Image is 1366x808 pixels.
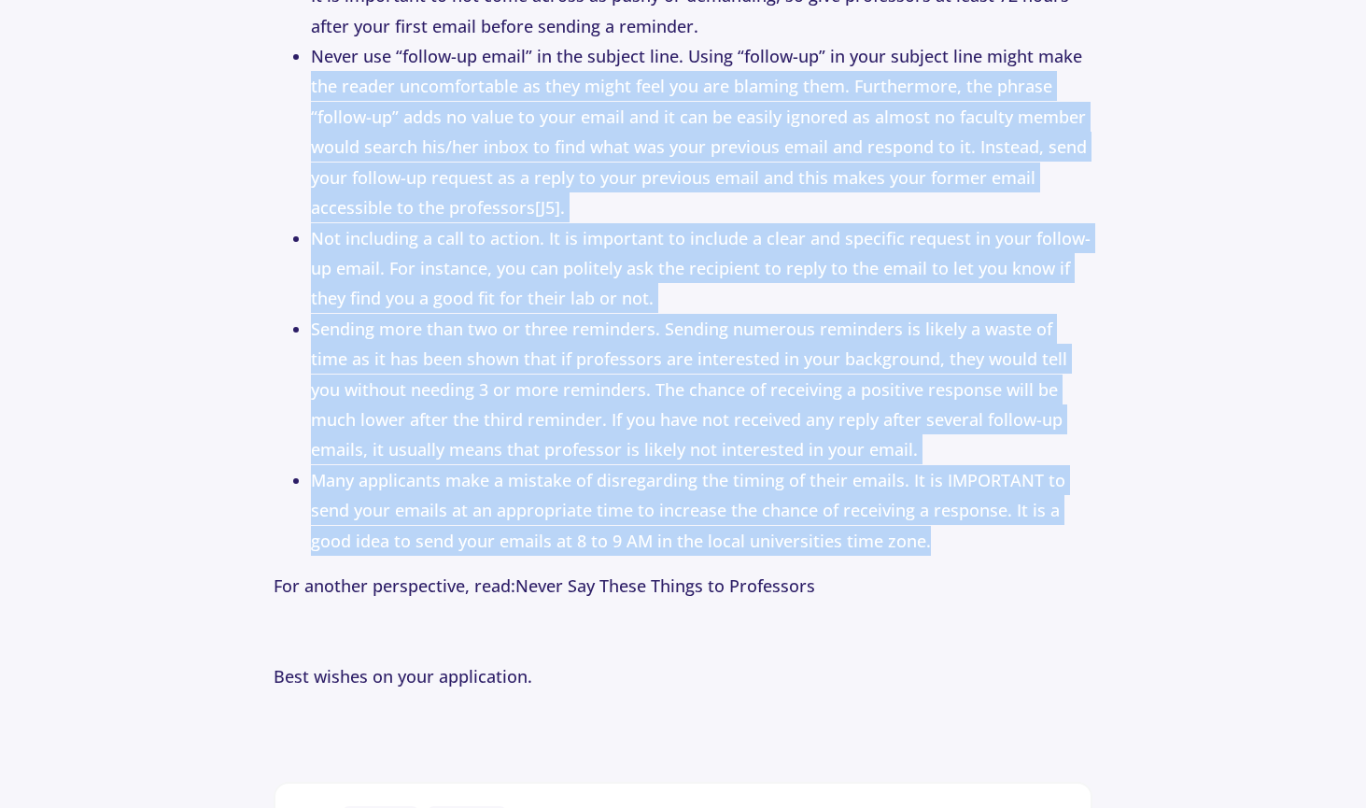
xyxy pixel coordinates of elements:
li: Never use “follow-up email” in the subject line. Using “follow-up” in your subject line might mak... [311,41,1093,222]
p: For another perspective, read: [274,571,1093,601]
li: Many applicants make a mistake of disregarding the timing of their emails. It is IMPORTANT to sen... [311,465,1093,556]
a: Never Say These Things to Professors [515,574,815,597]
li: Sending more than two or three reminders. Sending numerous reminders is likely a waste of time as... [311,314,1093,465]
a: [J5] [535,196,560,219]
li: Not including a call to action. It is important to include a clear and specific request in your f... [311,223,1093,314]
p: Best wishes on your application. [274,661,1093,691]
